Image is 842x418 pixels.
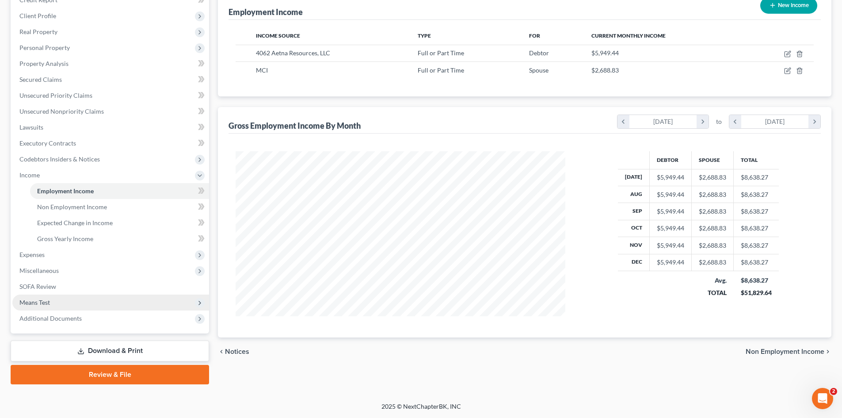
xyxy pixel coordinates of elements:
td: $8,638.27 [734,203,779,220]
td: $8,638.27 [734,169,779,186]
span: Spouse [529,66,549,74]
span: Non Employment Income [746,348,824,355]
td: $8,638.27 [734,220,779,237]
span: Debtor [529,49,549,57]
span: Current Monthly Income [591,32,666,39]
span: Type [418,32,431,39]
a: Property Analysis [12,56,209,72]
i: chevron_right [824,348,831,355]
a: Gross Yearly Income [30,231,209,247]
span: Secured Claims [19,76,62,83]
div: $5,949.44 [657,258,684,267]
iframe: Intercom live chat [812,388,833,409]
div: $5,949.44 [657,224,684,233]
div: $2,688.83 [699,190,726,199]
div: $2,688.83 [699,258,726,267]
i: chevron_left [617,115,629,128]
th: [DATE] [618,169,650,186]
i: chevron_left [218,348,225,355]
div: $51,829.64 [741,288,772,297]
a: Executory Contracts [12,135,209,151]
div: TOTAL [699,288,727,297]
a: Unsecured Nonpriority Claims [12,104,209,119]
span: 2 [830,388,837,395]
span: Income [19,171,40,179]
a: Employment Income [30,183,209,199]
div: $2,688.83 [699,173,726,182]
a: Unsecured Priority Claims [12,88,209,104]
th: Total [734,151,779,169]
div: $5,949.44 [657,173,684,182]
a: Lawsuits [12,119,209,135]
span: Miscellaneous [19,267,59,274]
td: $8,638.27 [734,254,779,271]
span: Full or Part Time [418,49,464,57]
span: Personal Property [19,44,70,51]
span: Unsecured Priority Claims [19,92,92,99]
span: Client Profile [19,12,56,19]
div: [DATE] [741,115,809,128]
a: Expected Change in Income [30,215,209,231]
th: Sep [618,203,650,220]
th: Spouse [692,151,734,169]
div: $8,638.27 [741,276,772,285]
th: Oct [618,220,650,237]
div: Employment Income [229,7,303,17]
span: Non Employment Income [37,203,107,211]
a: Secured Claims [12,72,209,88]
th: Dec [618,254,650,271]
span: Means Test [19,299,50,306]
span: Expenses [19,251,45,258]
span: to [716,117,722,126]
i: chevron_right [808,115,820,128]
span: Unsecured Nonpriority Claims [19,107,104,115]
span: Executory Contracts [19,139,76,147]
span: Gross Yearly Income [37,235,93,242]
span: Real Property [19,28,57,35]
span: Property Analysis [19,60,69,67]
a: Review & File [11,365,209,384]
th: Nov [618,237,650,254]
td: $8,638.27 [734,237,779,254]
span: Additional Documents [19,314,82,322]
div: 2025 © NextChapterBK, INC [169,402,673,418]
span: MCI [256,66,268,74]
span: Income Source [256,32,300,39]
span: Expected Change in Income [37,219,113,226]
a: SOFA Review [12,279,209,295]
i: chevron_left [729,115,741,128]
div: $2,688.83 [699,207,726,216]
span: 4062 Aetna Resources, LLC [256,49,330,57]
i: chevron_right [697,115,709,128]
th: Aug [618,186,650,203]
div: [DATE] [629,115,697,128]
th: Debtor [650,151,692,169]
div: $5,949.44 [657,207,684,216]
div: $5,949.44 [657,241,684,250]
span: For [529,32,540,39]
span: SOFA Review [19,283,56,290]
button: Non Employment Income chevron_right [746,348,831,355]
div: Gross Employment Income By Month [229,120,361,131]
span: Codebtors Insiders & Notices [19,155,100,163]
td: $8,638.27 [734,186,779,203]
div: $5,949.44 [657,190,684,199]
a: Non Employment Income [30,199,209,215]
div: $2,688.83 [699,241,726,250]
span: Full or Part Time [418,66,464,74]
span: Lawsuits [19,123,43,131]
button: chevron_left Notices [218,348,249,355]
div: $2,688.83 [699,224,726,233]
span: $5,949.44 [591,49,619,57]
div: Avg. [699,276,727,285]
span: Notices [225,348,249,355]
span: $2,688.83 [591,66,619,74]
span: Employment Income [37,187,94,195]
a: Download & Print [11,341,209,361]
